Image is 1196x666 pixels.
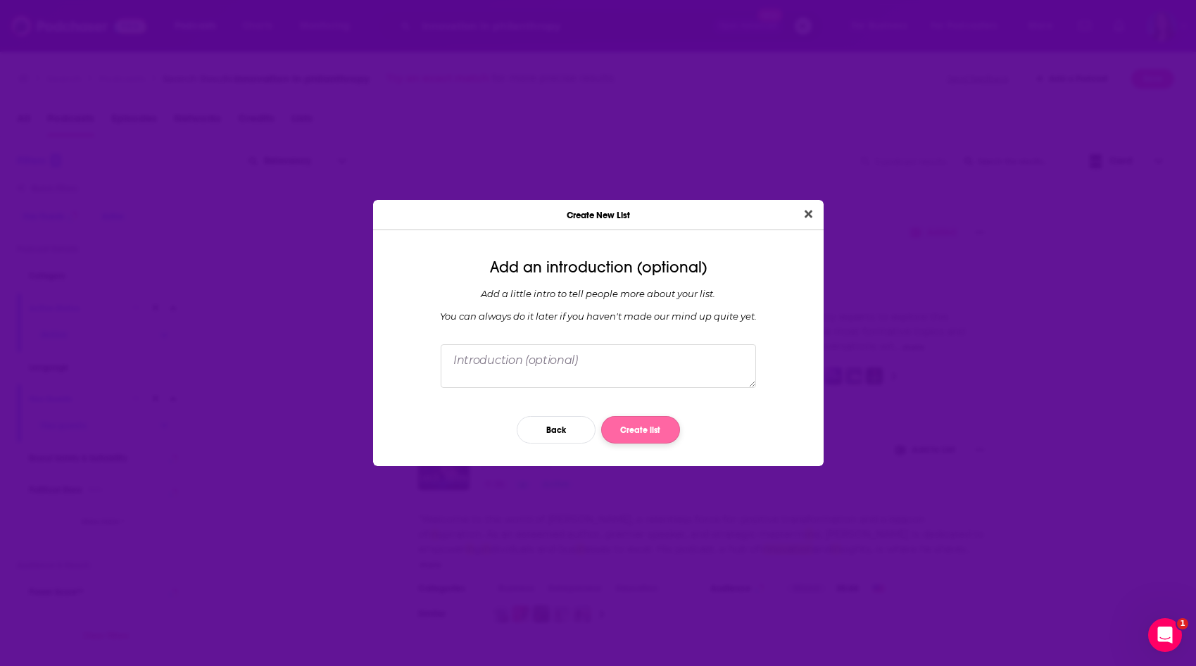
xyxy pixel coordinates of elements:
span: 1 [1177,618,1188,629]
div: Add a little intro to tell people more about your list. You can always do it later if you haven '... [384,288,812,322]
button: Back [517,416,596,444]
iframe: Intercom live chat [1148,618,1182,652]
div: Add an introduction (optional) [384,258,812,277]
div: Create New List [373,200,824,230]
button: Create list [601,416,680,444]
button: Close [799,206,818,223]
